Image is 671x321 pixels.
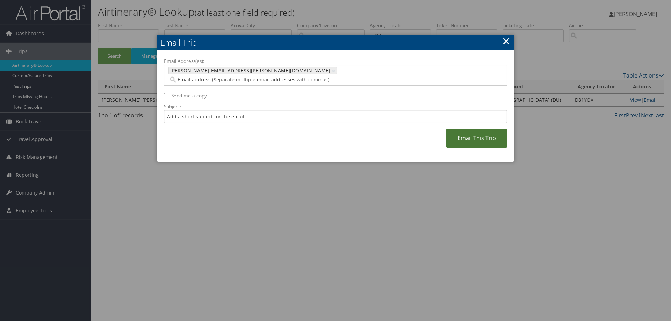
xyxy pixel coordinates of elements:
[502,34,510,48] a: ×
[169,67,330,74] span: [PERSON_NAME][EMAIL_ADDRESS][PERSON_NAME][DOMAIN_NAME]
[157,35,514,50] h2: Email Trip
[168,76,440,83] input: Email address (Separate multiple email addresses with commas)
[332,67,337,74] a: ×
[164,110,507,123] input: Add a short subject for the email
[164,103,507,110] label: Subject:
[446,129,507,148] a: Email This Trip
[164,58,507,65] label: Email Address(es):
[171,92,207,99] label: Send me a copy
